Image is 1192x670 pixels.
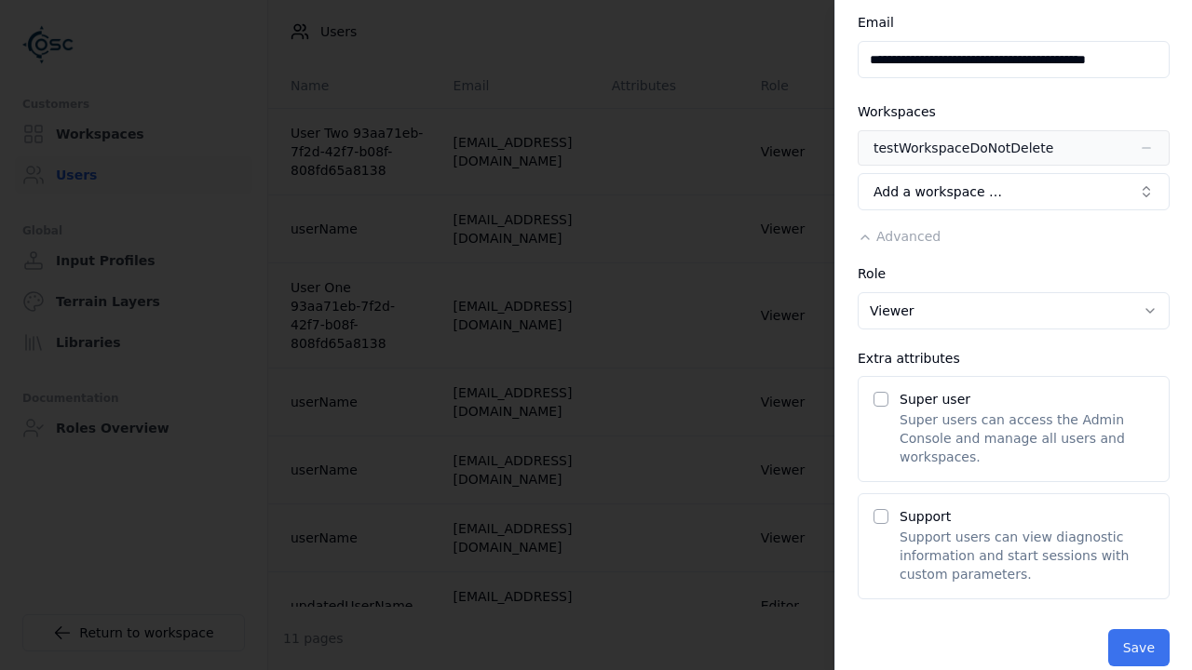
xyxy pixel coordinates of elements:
[900,528,1154,583] p: Support users can view diagnostic information and start sessions with custom parameters.
[900,509,951,524] label: Support
[858,352,1170,365] div: Extra attributes
[900,410,1154,466] p: Super users can access the Admin Console and manage all users and workspaces.
[876,229,941,244] span: Advanced
[1108,629,1170,666] button: Save
[858,104,936,119] label: Workspaces
[858,266,886,281] label: Role
[858,15,894,30] label: Email
[874,182,1002,201] span: Add a workspace …
[874,139,1053,157] div: testWorkspaceDoNotDelete
[900,392,970,407] label: Super user
[858,227,941,246] button: Advanced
